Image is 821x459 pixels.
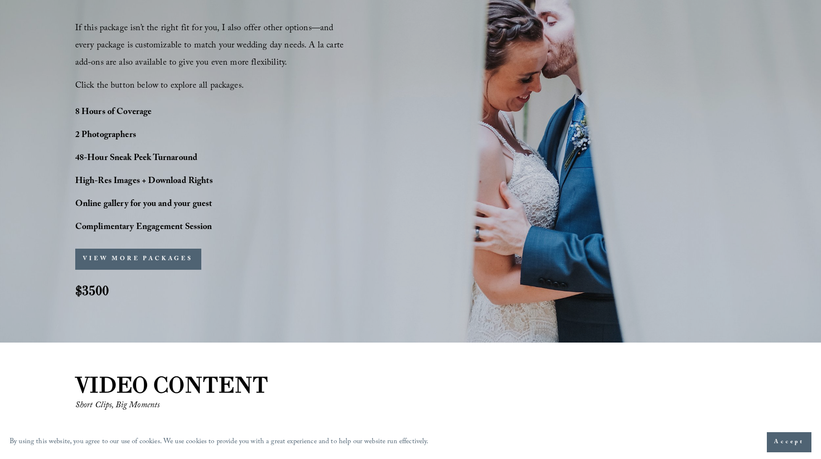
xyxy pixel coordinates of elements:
[75,151,198,166] strong: 48-Hour Sneak Peek Turnaround
[75,105,152,120] strong: 8 Hours of Coverage
[75,249,201,270] button: VIEW MORE PACKAGES
[75,220,212,235] strong: Complimentary Engagement Session
[75,22,347,71] span: If this package isn’t the right fit for you, I also offer other options—and every package is cust...
[774,437,804,447] span: Accept
[75,79,244,94] span: Click the button below to explore all packages.
[10,436,429,449] p: By using this website, you agree to our use of cookies. We use cookies to provide you with a grea...
[75,174,213,189] strong: High-Res Images + Download Rights
[767,432,811,452] button: Accept
[75,197,212,212] strong: Online gallery for you and your guest
[75,371,268,398] strong: VIDEO CONTENT
[75,282,109,299] strong: $3500
[75,128,136,143] strong: 2 Photographers
[75,399,160,413] em: Short Clips, Big Moments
